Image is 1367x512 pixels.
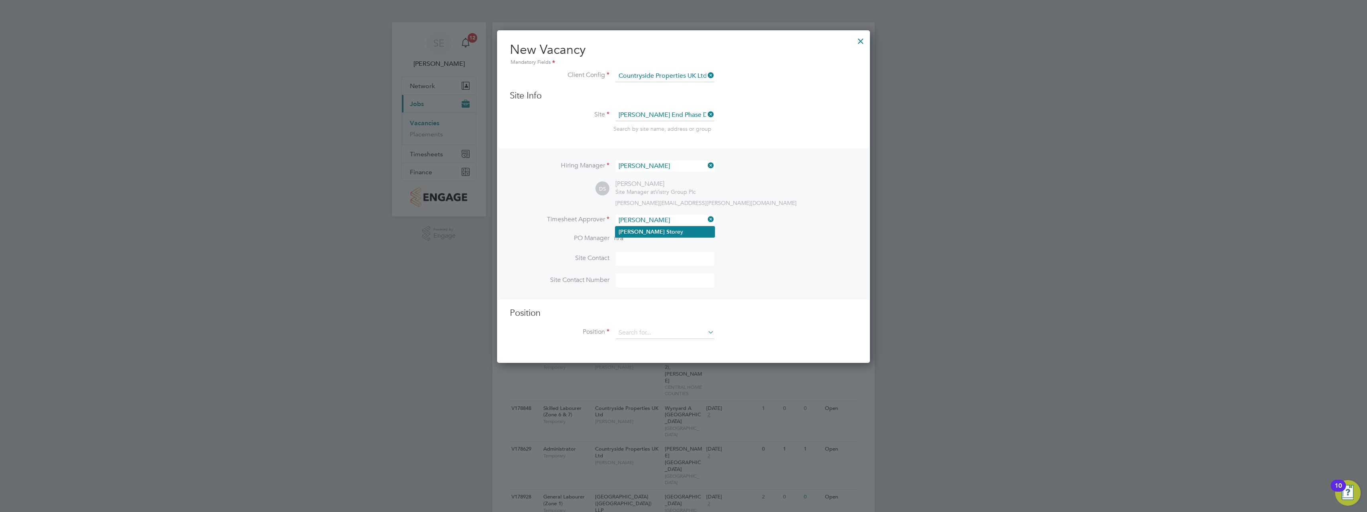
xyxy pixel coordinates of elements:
div: [PERSON_NAME] [615,180,696,188]
input: Search for... [616,109,714,121]
input: Search for... [616,160,714,172]
label: Position [510,328,609,336]
div: Vistry Group Plc [615,188,696,195]
label: PO Manager [510,234,609,242]
span: n/a [614,234,623,242]
input: Search for... [616,327,714,339]
h3: Position [510,307,857,319]
h2: New Vacancy [510,41,857,67]
span: Site Manager at [615,188,655,195]
div: 10 [1335,486,1342,496]
label: Site Contact Number [510,276,609,284]
button: Open Resource Center, 10 new notifications [1335,480,1361,506]
b: Sto [666,228,675,235]
span: Search by site name, address or group [613,125,711,132]
span: [PERSON_NAME][EMAIL_ADDRESS][PERSON_NAME][DOMAIN_NAME] [615,199,797,207]
span: DS [595,182,609,196]
label: Client Config [510,71,609,79]
label: Site [510,110,609,119]
input: Search for... [616,70,714,82]
b: [PERSON_NAME] [619,228,665,235]
li: rey [615,226,715,237]
label: Timesheet Approver [510,215,609,224]
h3: Site Info [510,90,857,102]
label: Site Contact [510,254,609,262]
div: Mandatory Fields [510,58,857,67]
input: Search for... [616,215,714,226]
label: Hiring Manager [510,161,609,170]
